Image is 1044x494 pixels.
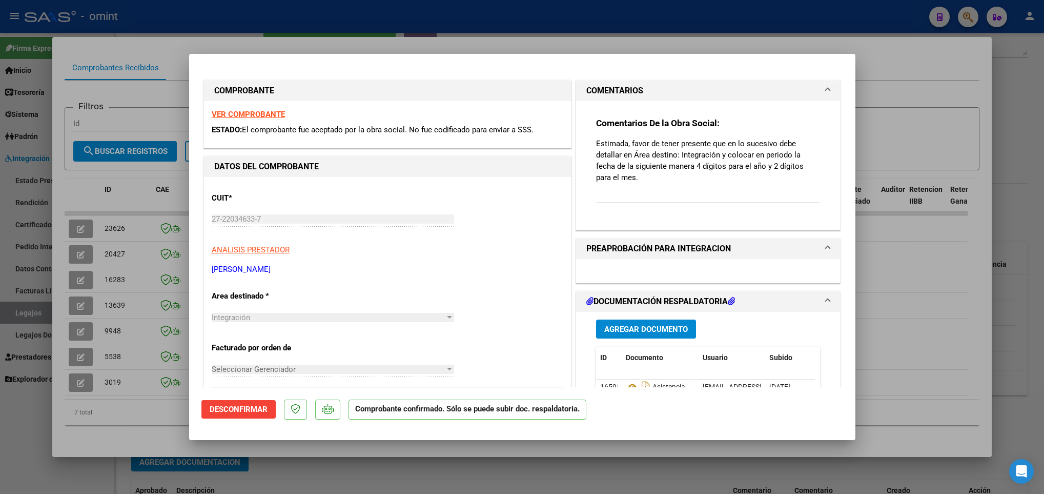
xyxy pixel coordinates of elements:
span: ANALISIS PRESTADOR [212,245,290,254]
a: VER COMPROBANTE [212,110,285,119]
i: Descargar documento [639,379,652,395]
span: ID [600,353,607,362]
span: Asistencia [626,383,685,391]
button: Agregar Documento [596,320,696,339]
span: Agregar Documento [604,325,688,334]
mat-expansion-panel-header: COMENTARIOS [576,81,841,101]
div: COMENTARIOS [576,101,841,230]
div: Open Intercom Messenger [1009,459,1034,484]
strong: COMPROBANTE [214,86,274,95]
span: 16595 [600,383,621,391]
p: Area destinado * [212,290,317,302]
p: Estimada, favor de tener presente que en lo sucesivo debe detallar en Área destino: Integración y... [596,138,821,183]
span: [DATE] [769,383,790,391]
datatable-header-cell: Subido [765,347,816,369]
p: Comprobante confirmado. Sólo se puede subir doc. respaldatoria. [349,400,586,420]
p: CUIT [212,192,317,204]
span: Integración [212,313,250,322]
p: [PERSON_NAME] [212,264,563,275]
span: Documento [626,353,663,362]
span: [EMAIL_ADDRESS][DOMAIN_NAME] - [PERSON_NAME] [703,383,876,391]
h1: COMENTARIOS [586,85,643,97]
button: Desconfirmar [201,400,276,419]
strong: DATOS DEL COMPROBANTE [214,162,319,171]
span: Usuario [703,353,728,362]
datatable-header-cell: ID [596,347,622,369]
span: Seleccionar Gerenciador [212,365,445,374]
span: ESTADO: [212,125,242,134]
span: Desconfirmar [210,405,268,414]
h1: DOCUMENTACIÓN RESPALDATORIA [586,295,735,308]
div: PREAPROBACIÓN PARA INTEGRACION [576,259,841,283]
strong: Comentarios De la Obra Social: [596,118,720,128]
datatable-header-cell: Usuario [699,347,765,369]
datatable-header-cell: Documento [622,347,699,369]
mat-expansion-panel-header: PREAPROBACIÓN PARA INTEGRACION [576,239,841,259]
h1: PREAPROBACIÓN PARA INTEGRACION [586,243,731,255]
span: El comprobante fue aceptado por la obra social. No fue codificado para enviar a SSS. [242,125,534,134]
p: Facturado por orden de [212,342,317,354]
mat-expansion-panel-header: DOCUMENTACIÓN RESPALDATORIA [576,291,841,312]
span: Subido [769,353,792,362]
